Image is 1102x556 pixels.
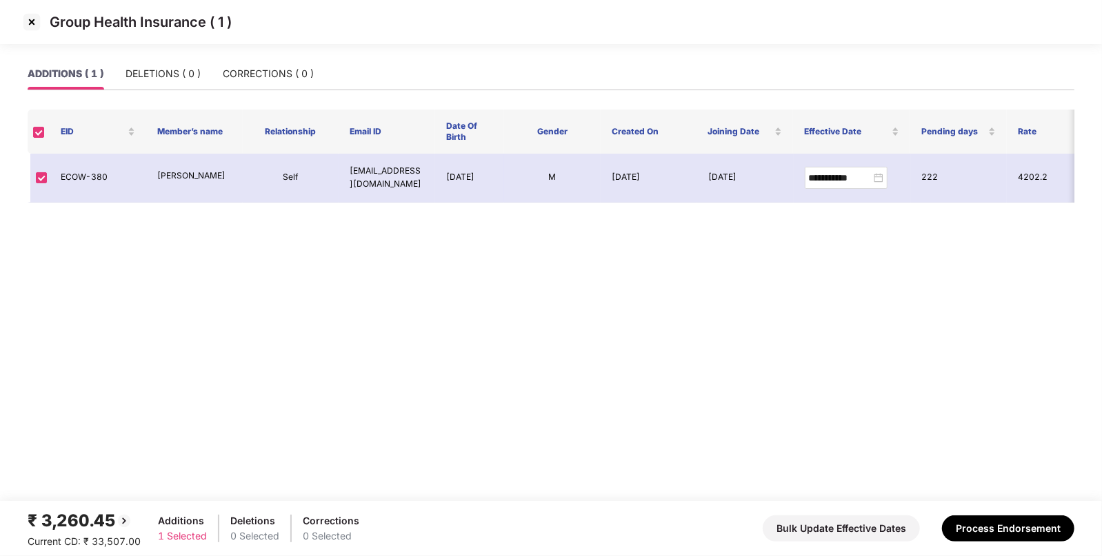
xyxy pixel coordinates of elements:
[303,528,359,544] div: 0 Selected
[911,154,1008,203] td: 222
[243,154,339,203] td: Self
[804,126,889,137] span: Effective Date
[435,110,504,154] th: Date Of Birth
[21,11,43,33] img: svg+xml;base64,PHN2ZyBpZD0iQ3Jvc3MtMzJ4MzIiIHhtbG5zPSJodHRwOi8vd3d3LnczLm9yZy8yMDAwL3N2ZyIgd2lkdG...
[50,110,146,154] th: EID
[910,110,1007,154] th: Pending days
[50,154,146,203] td: ECOW-380
[763,515,920,542] button: Bulk Update Effective Dates
[158,513,207,528] div: Additions
[223,66,314,81] div: CORRECTIONS ( 0 )
[146,110,243,154] th: Member’s name
[28,66,103,81] div: ADDITIONS ( 1 )
[708,126,772,137] span: Joining Date
[230,513,279,528] div: Deletions
[157,169,232,183] p: [PERSON_NAME]
[504,110,601,154] th: Gender
[50,14,232,30] p: Group Health Insurance ( 1 )
[28,535,141,547] span: Current CD: ₹ 33,507.00
[601,154,697,203] td: [DATE]
[435,154,504,203] td: [DATE]
[697,110,794,154] th: Joining Date
[158,528,207,544] div: 1 Selected
[339,110,435,154] th: Email ID
[921,126,985,137] span: Pending days
[116,513,132,529] img: svg+xml;base64,PHN2ZyBpZD0iQmFjay0yMHgyMCIgeG1sbnM9Imh0dHA6Ly93d3cudzMub3JnLzIwMDAvc3ZnIiB3aWR0aD...
[303,513,359,528] div: Corrections
[61,126,125,137] span: EID
[793,110,910,154] th: Effective Date
[339,154,435,203] td: [EMAIL_ADDRESS][DOMAIN_NAME]
[504,154,601,203] td: M
[28,508,141,534] div: ₹ 3,260.45
[942,515,1074,542] button: Process Endorsement
[697,154,794,203] td: [DATE]
[126,66,201,81] div: DELETIONS ( 0 )
[230,528,279,544] div: 0 Selected
[243,110,339,154] th: Relationship
[601,110,697,154] th: Created On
